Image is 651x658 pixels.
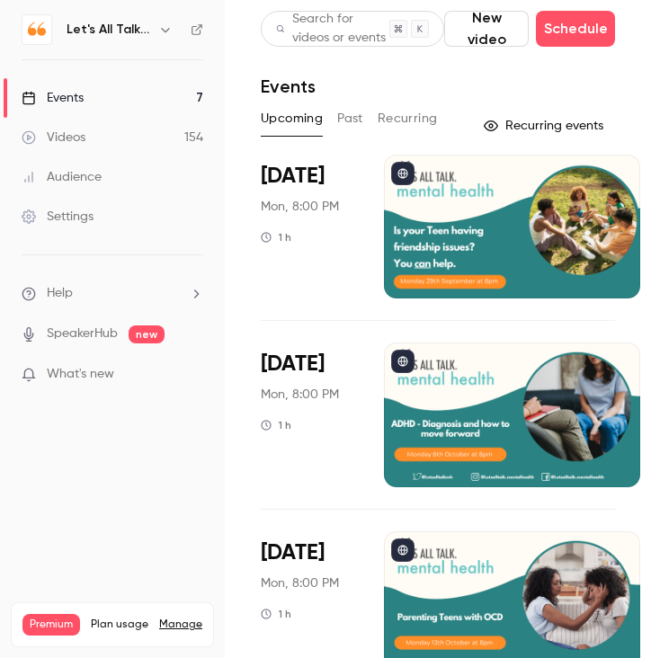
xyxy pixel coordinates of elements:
div: Audience [22,168,102,186]
button: Recurring events [476,111,615,140]
button: Schedule [536,11,615,47]
button: Recurring [378,104,438,133]
span: Help [47,284,73,303]
img: Let's All Talk Mental Health [22,15,51,44]
div: Oct 6 Mon, 8:00 PM (Europe/London) [261,342,355,486]
div: Sep 29 Mon, 8:00 PM (Europe/London) [261,155,355,298]
span: Plan usage [91,618,148,632]
button: Upcoming [261,104,323,133]
span: [DATE] [261,538,325,567]
span: Mon, 8:00 PM [261,386,339,404]
button: Past [337,104,363,133]
a: Manage [159,618,202,632]
div: Search for videos or events [276,10,389,48]
div: 1 h [261,607,291,621]
span: Mon, 8:00 PM [261,198,339,216]
a: SpeakerHub [47,325,118,343]
div: 1 h [261,230,291,245]
span: [DATE] [261,162,325,191]
h6: Let's All Talk Mental Health [67,21,151,39]
li: help-dropdown-opener [22,284,203,303]
div: Videos [22,129,85,147]
span: new [129,325,165,343]
h1: Events [261,76,316,97]
div: Events [22,89,84,107]
span: Premium [22,614,80,636]
button: New video [444,11,529,47]
div: 1 h [261,418,291,432]
div: Settings [22,208,94,226]
span: What's new [47,365,114,384]
span: Mon, 8:00 PM [261,574,339,592]
span: [DATE] [261,350,325,378]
